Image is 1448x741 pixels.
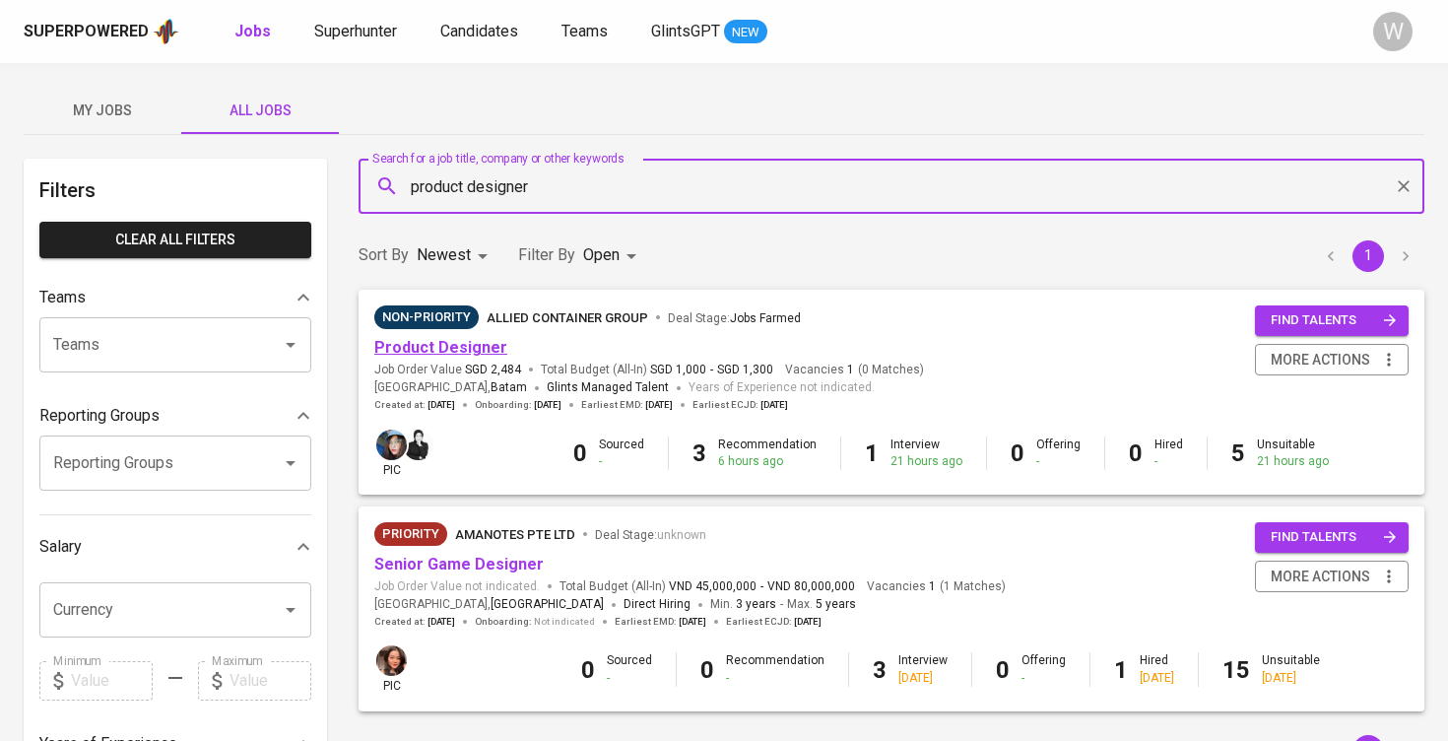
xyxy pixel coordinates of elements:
div: Pending Client’s Feedback [374,305,479,329]
span: [DATE] [794,615,822,629]
button: Open [277,331,304,359]
div: [DATE] [898,670,948,687]
div: Reporting Groups [39,396,311,436]
span: 1 [926,578,936,595]
div: Unsuitable [1257,437,1329,470]
b: 0 [581,656,595,684]
button: find talents [1255,305,1409,336]
nav: pagination navigation [1312,240,1424,272]
span: Non-Priority [374,307,479,327]
a: Product Designer [374,338,507,357]
span: GlintsGPT [651,22,720,40]
button: more actions [1255,344,1409,376]
div: New Job received from Demand Team [374,522,447,546]
div: - [607,670,652,687]
span: Batam [491,378,527,398]
span: find talents [1271,526,1397,549]
span: Deal Stage : [595,528,706,542]
span: Job Order Value not indicated. [374,578,540,595]
b: 1 [1114,656,1128,684]
span: [DATE] [428,615,455,629]
input: Value [71,661,153,701]
div: [DATE] [1262,670,1320,687]
span: 5 years [816,597,856,611]
a: GlintsGPT NEW [651,20,767,44]
div: 21 hours ago [1257,453,1329,470]
span: [DATE] [534,398,561,412]
span: Earliest ECJD : [692,398,788,412]
div: pic [374,428,409,479]
span: unknown [657,528,706,542]
div: - [599,453,644,470]
div: Teams [39,278,311,317]
div: - [726,670,824,687]
span: Deal Stage : [668,311,801,325]
div: Recommendation [718,437,817,470]
b: 1 [865,439,879,467]
img: diazagista@glints.com [376,430,407,460]
div: - [1021,670,1066,687]
span: Vacancies ( 1 Matches ) [867,578,1006,595]
span: Total Budget (All-In) [559,578,855,595]
span: find talents [1271,309,1397,332]
span: 1 [844,362,854,378]
span: Created at : [374,615,455,629]
button: Open [277,596,304,624]
span: Job Order Value [374,362,521,378]
a: Senior Game Designer [374,555,544,573]
button: page 1 [1352,240,1384,272]
div: 21 hours ago [890,453,962,470]
div: Offering [1021,652,1066,686]
span: [GEOGRAPHIC_DATA] , [374,595,604,615]
b: 5 [1231,439,1245,467]
span: Vacancies ( 0 Matches ) [785,362,924,378]
span: Min. [710,597,776,611]
div: - [1036,453,1081,470]
span: Priority [374,524,447,544]
button: Open [277,449,304,477]
div: Recommendation [726,652,824,686]
button: Clear [1390,172,1417,200]
a: Jobs [234,20,275,44]
div: Offering [1036,437,1081,470]
b: 0 [1129,439,1143,467]
span: VND 80,000,000 [767,578,855,595]
div: Sourced [599,437,644,470]
div: Salary [39,527,311,567]
button: find talents [1255,522,1409,553]
span: Created at : [374,398,455,412]
span: Onboarding : [475,398,561,412]
h6: Filters [39,174,311,206]
a: Superpoweredapp logo [24,17,179,46]
span: Clear All filters [55,228,296,252]
span: [GEOGRAPHIC_DATA] , [374,378,527,398]
span: SGD 2,484 [465,362,521,378]
span: 3 years [736,597,776,611]
div: Unsuitable [1262,652,1320,686]
span: NEW [724,23,767,42]
b: 15 [1222,656,1250,684]
div: Interview [898,652,948,686]
b: Jobs [234,22,271,40]
div: pic [374,643,409,695]
div: W [1373,12,1413,51]
b: 3 [873,656,887,684]
img: thao.thai@glints.com [376,645,407,676]
span: Teams [561,22,608,40]
span: Amanotes Pte Ltd [455,527,575,542]
div: [DATE] [1140,670,1174,687]
span: [DATE] [428,398,455,412]
b: 0 [1011,439,1024,467]
span: [DATE] [645,398,673,412]
span: Years of Experience not indicated. [689,378,875,398]
span: Open [583,245,620,264]
p: Filter By [518,243,575,267]
img: app logo [153,17,179,46]
div: Sourced [607,652,652,686]
div: Hired [1154,437,1183,470]
span: VND 45,000,000 [669,578,757,595]
span: SGD 1,300 [717,362,773,378]
span: Glints Managed Talent [547,380,669,394]
div: Open [583,237,643,274]
a: Teams [561,20,612,44]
